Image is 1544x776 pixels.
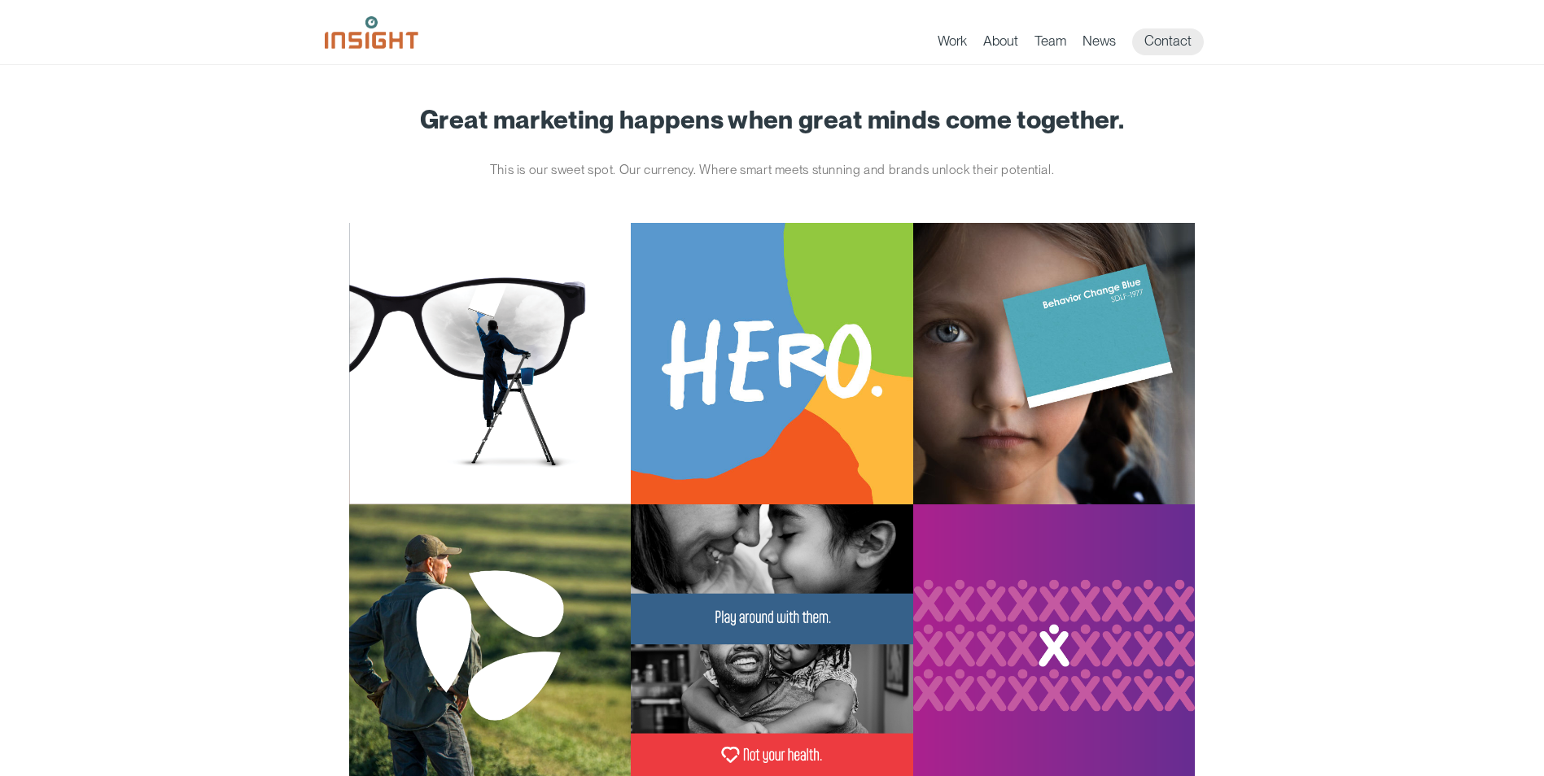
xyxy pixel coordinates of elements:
p: This is our sweet spot. Our currency. Where smart meets stunning and brands unlock their potential. [467,158,1078,182]
img: South Dakota Department of Social Services – Childcare Promotion [631,223,913,505]
a: News [1083,33,1116,55]
a: Team [1034,33,1066,55]
img: Ophthalmology Limited [349,223,632,505]
img: Insight Marketing Design [325,16,418,49]
a: Contact [1132,28,1204,55]
h1: Great marketing happens when great minds come together. [349,106,1196,133]
a: Work [938,33,967,55]
nav: primary navigation menu [938,28,1220,55]
a: About [983,33,1018,55]
img: South Dakota Department of Health – Childhood Lead Poisoning Prevention [913,223,1196,505]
